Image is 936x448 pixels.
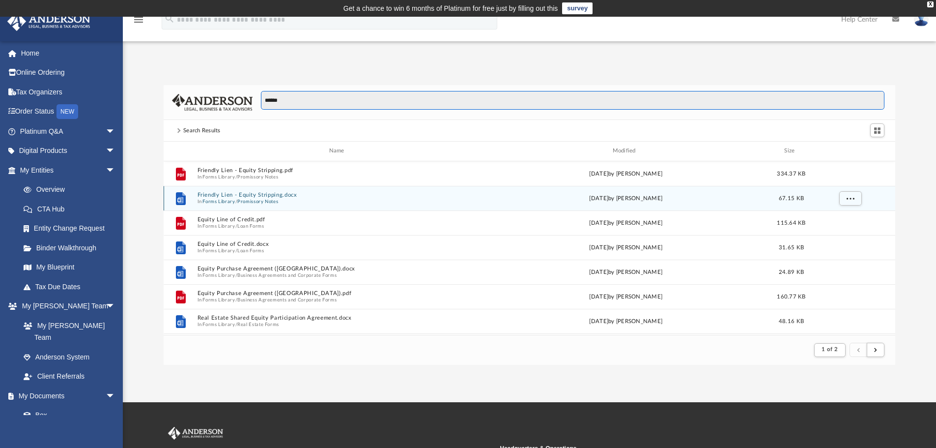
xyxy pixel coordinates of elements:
div: [DATE] by [PERSON_NAME] [484,169,767,178]
div: [DATE] by [PERSON_NAME] [484,218,767,227]
button: Equity Purchase Agreement ([GEOGRAPHIC_DATA]).docx [197,266,480,272]
span: 115.64 KB [777,220,805,225]
div: Name [197,147,480,155]
span: In [197,198,480,205]
span: arrow_drop_down [106,386,125,406]
span: 160.77 KB [777,294,805,299]
img: User Pic [914,12,929,27]
button: Equity Line of Credit.docx [197,241,480,247]
span: 334.37 KB [777,171,805,176]
button: Forms Library [202,272,235,278]
span: arrow_drop_down [106,121,125,142]
span: In [197,321,480,328]
img: Anderson Advisors Platinum Portal [4,12,93,31]
a: Binder Walkthrough [14,238,130,258]
a: Overview [14,180,130,200]
span: 67.15 KB [779,195,804,201]
a: Tax Organizers [7,82,130,102]
button: Equity Purchase Agreement ([GEOGRAPHIC_DATA]).pdf [197,290,480,297]
div: Modified [484,147,767,155]
a: Digital Productsarrow_drop_down [7,141,130,161]
img: Anderson Advisors Platinum Portal [166,427,225,440]
a: Tax Due Dates [14,277,130,297]
button: More options [839,191,861,206]
a: Platinum Q&Aarrow_drop_down [7,121,130,141]
a: Entity Change Request [14,219,130,239]
span: arrow_drop_down [106,160,125,180]
button: Loan Forms [237,247,264,254]
button: Switch to Grid View [870,123,885,137]
button: Loan Forms [237,223,264,229]
div: Search Results [183,126,221,135]
button: Real Estate Forms [237,321,279,328]
button: Promissory Notes [237,198,278,205]
a: survey [562,2,593,14]
button: Forms Library [202,174,235,180]
a: My Blueprint [14,258,125,277]
span: arrow_drop_down [106,141,125,161]
span: 1 of 2 [822,347,838,352]
a: Box [14,406,120,425]
a: Anderson System [14,347,125,367]
a: Home [7,43,130,63]
i: search [164,13,175,24]
button: Forms Library [202,247,235,254]
span: / [235,174,237,180]
span: In [197,247,480,254]
div: [DATE] by [PERSON_NAME] [484,194,767,203]
span: In [197,223,480,229]
a: My [PERSON_NAME] Teamarrow_drop_down [7,297,125,316]
div: [DATE] by [PERSON_NAME] [484,292,767,301]
i: menu [133,14,144,26]
span: / [235,297,237,303]
span: 24.89 KB [779,269,804,274]
button: Forms Library [202,223,235,229]
span: In [197,174,480,180]
a: Client Referrals [14,367,125,387]
div: grid [164,161,896,335]
a: My [PERSON_NAME] Team [14,316,120,347]
div: NEW [57,104,78,119]
button: Equity Line of Credit.pdf [197,216,480,223]
span: / [235,247,237,254]
span: / [235,198,237,205]
a: Order StatusNEW [7,102,130,122]
span: In [197,297,480,303]
button: Friendly Lien - Equity Stripping.pdf [197,167,480,174]
div: Get a chance to win 6 months of Platinum for free just by filling out this [343,2,558,14]
a: menu [133,19,144,26]
button: 1 of 2 [814,343,845,357]
div: id [168,147,193,155]
a: My Documentsarrow_drop_down [7,386,125,406]
div: close [927,1,934,7]
div: Size [771,147,811,155]
button: Friendly Lien - Equity Stripping.docx [197,192,480,198]
input: Search files and folders [261,91,884,110]
span: / [235,223,237,229]
button: Forms Library [202,297,235,303]
button: Business Agreements and Corporate Forms [237,297,337,303]
a: CTA Hub [14,199,130,219]
a: My Entitiesarrow_drop_down [7,160,130,180]
span: / [235,272,237,278]
div: id [815,147,884,155]
button: Forms Library [202,321,235,328]
div: [DATE] by [PERSON_NAME] [484,243,767,252]
div: [DATE] by [PERSON_NAME] [484,317,767,326]
button: Business Agreements and Corporate Forms [237,272,337,278]
span: arrow_drop_down [106,297,125,317]
span: In [197,272,480,278]
span: / [235,321,237,328]
span: 31.65 KB [779,244,804,250]
a: Online Ordering [7,63,130,83]
button: Promissory Notes [237,174,278,180]
div: [DATE] by [PERSON_NAME] [484,268,767,276]
span: 48.16 KB [779,318,804,324]
button: Real Estate Shared Equity Participation Agreement.docx [197,315,480,321]
button: Forms Library [202,198,235,205]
